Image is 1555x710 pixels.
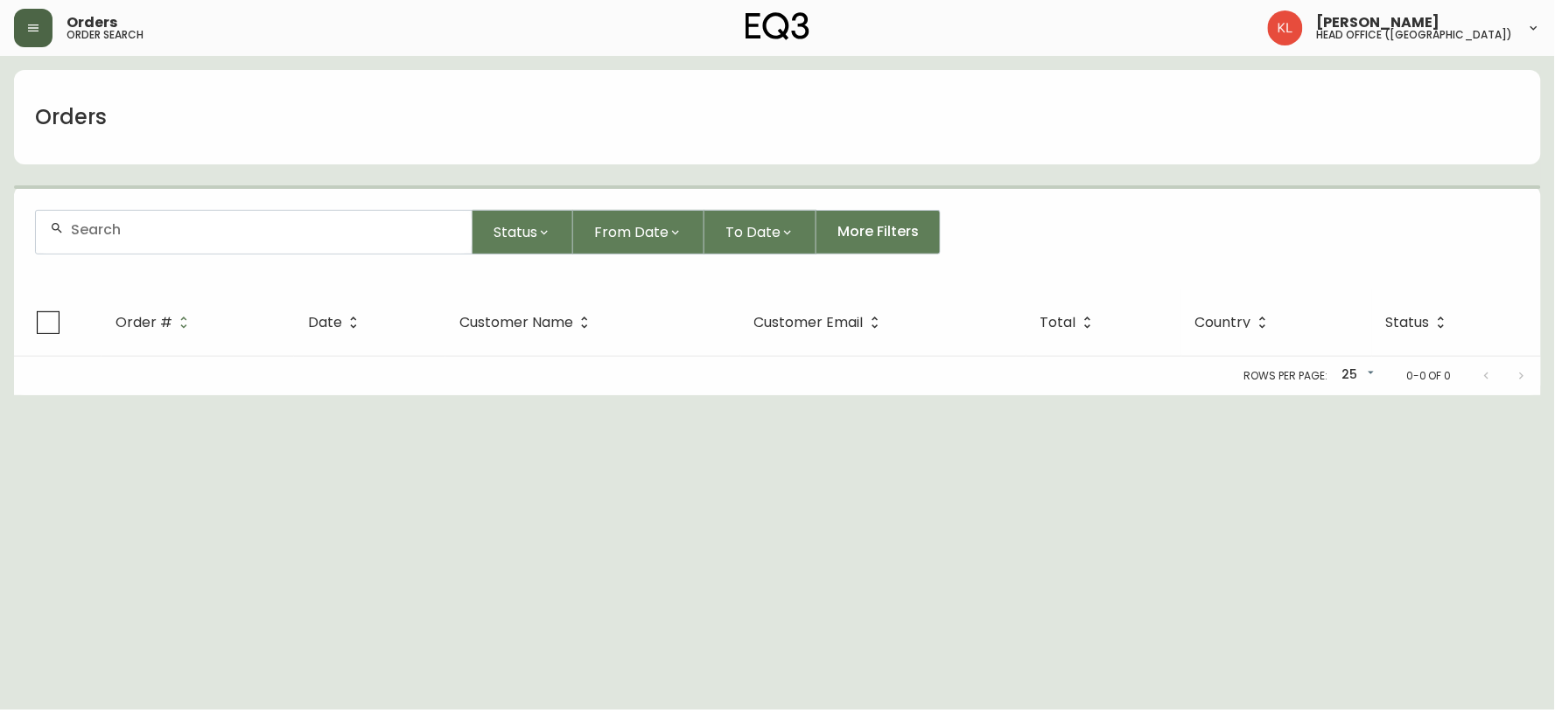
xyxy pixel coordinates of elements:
h5: order search [67,30,144,40]
span: Country [1195,315,1274,331]
button: Status [473,210,573,254]
button: To Date [704,210,816,254]
p: 0-0 of 0 [1406,368,1452,384]
p: Rows per page: [1244,368,1327,384]
span: From Date [594,221,669,243]
span: Order # [116,315,195,331]
button: More Filters [816,210,941,254]
h1: Orders [35,102,107,132]
span: To Date [725,221,781,243]
img: logo [746,12,810,40]
span: Customer Name [459,317,573,328]
h5: head office ([GEOGRAPHIC_DATA]) [1317,30,1513,40]
span: Status [1386,317,1430,328]
span: Date [308,317,342,328]
span: Status [494,221,537,243]
span: Date [308,315,365,331]
span: Customer Name [459,315,596,331]
span: Country [1195,317,1251,328]
span: [PERSON_NAME] [1317,16,1440,30]
div: 25 [1334,361,1378,390]
span: Total [1040,315,1099,331]
span: Customer Email [754,315,886,331]
span: Customer Email [754,317,864,328]
img: 2c0c8aa7421344cf0398c7f872b772b5 [1268,10,1303,45]
span: Status [1386,315,1453,331]
span: More Filters [837,222,919,241]
button: From Date [573,210,704,254]
span: Total [1040,317,1076,328]
span: Orders [67,16,117,30]
span: Order # [116,317,172,328]
input: Search [71,221,458,238]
